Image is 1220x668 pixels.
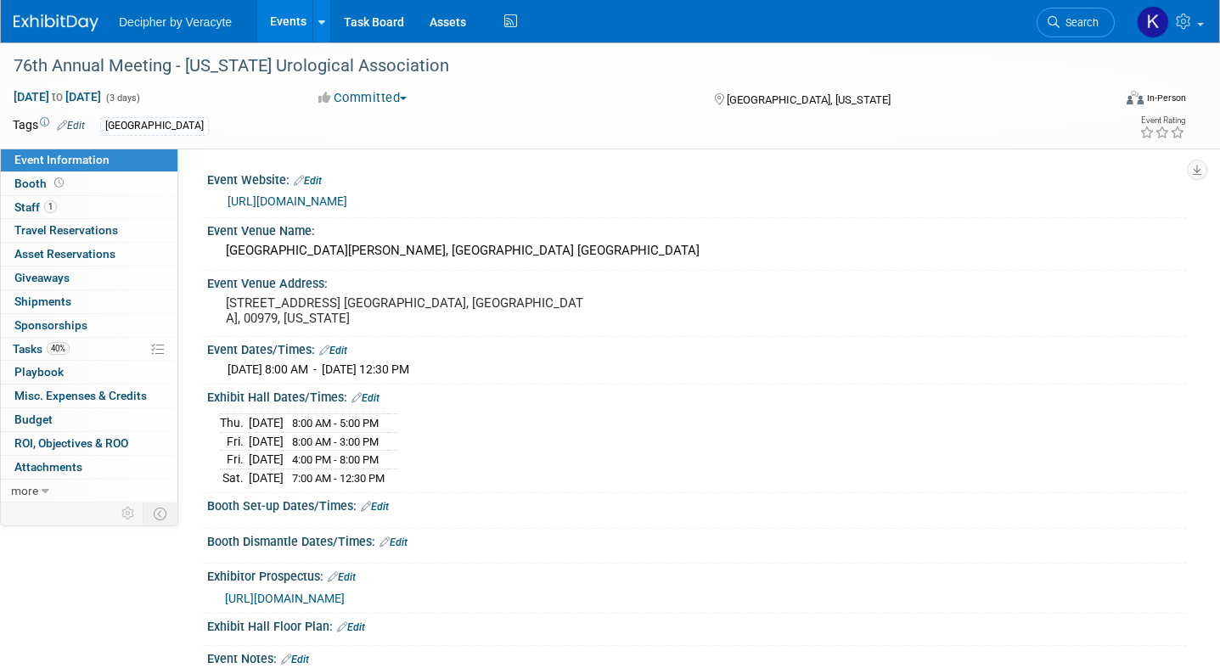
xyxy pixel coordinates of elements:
[351,392,379,404] a: Edit
[1,480,177,502] a: more
[14,177,67,190] span: Booth
[1,219,177,242] a: Travel Reservations
[14,389,147,402] span: Misc. Expenses & Credits
[14,318,87,332] span: Sponsorships
[49,90,65,104] span: to
[14,365,64,379] span: Playbook
[14,153,110,166] span: Event Information
[225,592,345,605] a: [URL][DOMAIN_NAME]
[1,267,177,289] a: Giveaways
[1,290,177,313] a: Shipments
[220,469,249,486] td: Sat.
[13,342,70,356] span: Tasks
[207,493,1186,515] div: Booth Set-up Dates/Times:
[207,271,1186,292] div: Event Venue Address:
[1012,88,1186,114] div: Event Format
[312,89,413,107] button: Committed
[1137,6,1169,38] img: Kathryn Pellegrini
[143,502,178,525] td: Toggle Event Tabs
[1146,92,1186,104] div: In-Person
[249,469,284,486] td: [DATE]
[249,451,284,469] td: [DATE]
[1127,91,1144,104] img: Format-Inperson.png
[47,342,70,355] span: 40%
[1139,116,1185,125] div: Event Rating
[249,413,284,432] td: [DATE]
[14,200,57,214] span: Staff
[14,14,98,31] img: ExhibitDay
[228,362,409,376] span: [DATE] 8:00 AM - [DATE] 12:30 PM
[281,654,309,665] a: Edit
[1,338,177,361] a: Tasks40%
[14,413,53,426] span: Budget
[226,295,596,326] pre: [STREET_ADDRESS] [GEOGRAPHIC_DATA], [GEOGRAPHIC_DATA], 00979, [US_STATE]
[44,200,57,213] span: 1
[207,529,1186,551] div: Booth Dismantle Dates/Times:
[57,120,85,132] a: Edit
[1,314,177,337] a: Sponsorships
[1,172,177,195] a: Booth
[1037,8,1115,37] a: Search
[11,484,38,497] span: more
[207,385,1186,407] div: Exhibit Hall Dates/Times:
[14,223,118,237] span: Travel Reservations
[1,243,177,266] a: Asset Reservations
[100,117,209,135] div: [GEOGRAPHIC_DATA]
[14,436,128,450] span: ROI, Objectives & ROO
[8,51,1086,81] div: 76th Annual Meeting - [US_STATE] Urological Association
[328,571,356,583] a: Edit
[207,614,1186,636] div: Exhibit Hall Floor Plan:
[292,435,379,448] span: 8:00 AM - 3:00 PM
[207,337,1186,359] div: Event Dates/Times:
[228,194,347,208] a: [URL][DOMAIN_NAME]
[1,361,177,384] a: Playbook
[294,175,322,187] a: Edit
[14,295,71,308] span: Shipments
[220,451,249,469] td: Fri.
[13,89,102,104] span: [DATE] [DATE]
[220,432,249,451] td: Fri.
[114,502,143,525] td: Personalize Event Tab Strip
[249,432,284,451] td: [DATE]
[1,149,177,171] a: Event Information
[207,564,1186,586] div: Exhibitor Prospectus:
[727,93,891,106] span: [GEOGRAPHIC_DATA], [US_STATE]
[1,432,177,455] a: ROI, Objectives & ROO
[319,345,347,356] a: Edit
[207,646,1186,668] div: Event Notes:
[207,218,1186,239] div: Event Venue Name:
[361,501,389,513] a: Edit
[1,385,177,407] a: Misc. Expenses & Credits
[207,167,1186,189] div: Event Website:
[119,15,232,29] span: Decipher by Veracyte
[14,271,70,284] span: Giveaways
[220,413,249,432] td: Thu.
[104,93,140,104] span: (3 days)
[1,408,177,431] a: Budget
[292,472,385,485] span: 7:00 AM - 12:30 PM
[13,116,85,136] td: Tags
[1060,16,1099,29] span: Search
[220,238,1173,264] div: [GEOGRAPHIC_DATA][PERSON_NAME], [GEOGRAPHIC_DATA] [GEOGRAPHIC_DATA]
[292,453,379,466] span: 4:00 PM - 8:00 PM
[379,536,408,548] a: Edit
[14,460,82,474] span: Attachments
[1,196,177,219] a: Staff1
[292,417,379,429] span: 8:00 AM - 5:00 PM
[14,247,115,261] span: Asset Reservations
[337,621,365,633] a: Edit
[1,456,177,479] a: Attachments
[51,177,67,189] span: Booth not reserved yet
